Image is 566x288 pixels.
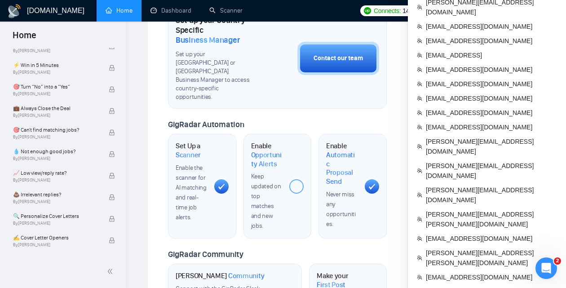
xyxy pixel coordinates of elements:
[109,151,115,157] span: lock
[13,199,99,204] span: By [PERSON_NAME]
[326,151,358,186] span: Automatic Proposal Send
[176,271,265,280] h1: [PERSON_NAME]
[402,6,412,16] span: 142
[13,48,99,53] span: By [PERSON_NAME]
[417,255,422,261] span: team
[426,161,557,181] span: [PERSON_NAME][EMAIL_ADDRESS][DOMAIN_NAME]
[13,125,99,134] span: 🎯 Can't find matching jobs?
[314,53,363,63] div: Contact our team
[426,272,557,282] span: [EMAIL_ADDRESS][DOMAIN_NAME]
[426,122,557,132] span: [EMAIL_ADDRESS][DOMAIN_NAME]
[13,190,99,199] span: 💩 Irrelevant replies?
[426,36,557,46] span: [EMAIL_ADDRESS][DOMAIN_NAME]
[417,124,422,130] span: team
[5,29,44,48] span: Home
[364,7,371,14] img: upwork-logo.png
[374,6,401,16] span: Connects:
[168,249,243,259] span: GigRadar Community
[417,81,422,87] span: team
[168,120,244,129] span: GigRadar Automation
[176,164,207,221] span: Enable the scanner for AI matching and real-time job alerts.
[417,217,422,222] span: team
[176,50,252,101] span: Set up your [GEOGRAPHIC_DATA] or [GEOGRAPHIC_DATA] Business Manager to access country-specific op...
[176,151,201,160] span: Scanner
[7,4,22,18] img: logo
[251,142,283,168] h1: Enable
[417,4,422,10] span: team
[417,96,422,101] span: team
[176,142,207,159] h1: Set Up a
[176,35,240,45] span: Business Manager
[176,15,252,45] h1: Set up your Country-Specific
[109,65,115,71] span: lock
[13,104,99,113] span: 💼 Always Close the Deal
[13,233,99,242] span: ✍️ Cover Letter Openers
[251,151,283,168] span: Opportunity Alerts
[417,67,422,72] span: team
[426,248,557,268] span: [PERSON_NAME][EMAIL_ADDRESS][PERSON_NAME][DOMAIN_NAME]
[426,137,557,156] span: [PERSON_NAME][EMAIL_ADDRESS][DOMAIN_NAME]
[417,168,422,173] span: team
[13,177,99,183] span: By [PERSON_NAME]
[417,110,422,115] span: team
[426,93,557,103] span: [EMAIL_ADDRESS][DOMAIN_NAME]
[426,108,557,118] span: [EMAIL_ADDRESS][DOMAIN_NAME]
[109,129,115,136] span: lock
[13,91,99,97] span: By [PERSON_NAME]
[426,50,557,60] span: [EMAIL_ADDRESS]
[251,173,281,230] span: Keep updated on top matches and new jobs.
[426,185,557,205] span: [PERSON_NAME][EMAIL_ADDRESS][DOMAIN_NAME]
[150,7,191,14] a: dashboardDashboard
[417,236,422,241] span: team
[13,212,99,221] span: 🔍 Personalize Cover Letters
[426,22,557,31] span: [EMAIL_ADDRESS][DOMAIN_NAME]
[13,113,99,118] span: By [PERSON_NAME]
[417,275,422,280] span: team
[13,61,99,70] span: ⚡ Win in 5 Minutes
[426,65,557,75] span: [EMAIL_ADDRESS][DOMAIN_NAME]
[109,194,115,200] span: lock
[417,24,422,29] span: team
[109,173,115,179] span: lock
[109,86,115,93] span: lock
[326,142,358,186] h1: Enable
[297,42,379,75] button: Contact our team
[209,7,243,14] a: searchScanner
[535,257,557,279] iframe: Intercom live chat
[554,257,561,265] span: 2
[326,191,356,228] span: Never miss any opportunities.
[426,79,557,89] span: [EMAIL_ADDRESS][DOMAIN_NAME]
[13,134,99,140] span: By [PERSON_NAME]
[426,209,557,229] span: [PERSON_NAME][EMAIL_ADDRESS][PERSON_NAME][DOMAIN_NAME]
[13,242,99,248] span: By [PERSON_NAME]
[13,147,99,156] span: 💧 Not enough good jobs?
[106,7,133,14] a: homeHome
[109,237,115,244] span: lock
[417,38,422,44] span: team
[417,144,422,149] span: team
[13,221,99,226] span: By [PERSON_NAME]
[13,82,99,91] span: 🎯 Turn “No” into a “Yes”
[426,234,557,244] span: [EMAIL_ADDRESS][DOMAIN_NAME]
[109,216,115,222] span: lock
[107,267,116,276] span: double-left
[13,70,99,75] span: By [PERSON_NAME]
[13,156,99,161] span: By [PERSON_NAME]
[417,53,422,58] span: team
[13,168,99,177] span: 📈 Low view/reply rate?
[417,192,422,198] span: team
[13,255,99,264] span: 🎭 Make them reply
[109,108,115,114] span: lock
[228,271,265,280] span: Community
